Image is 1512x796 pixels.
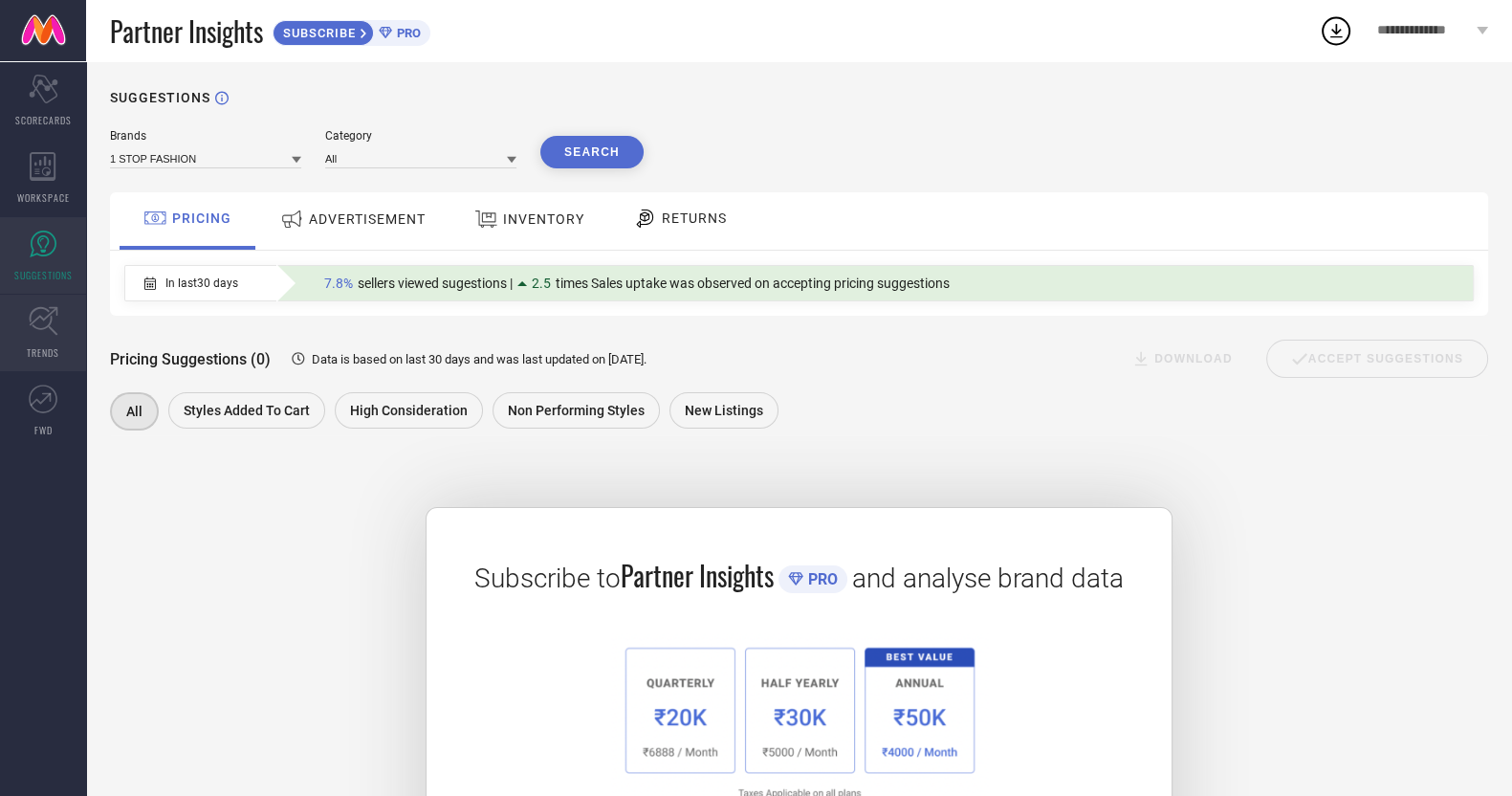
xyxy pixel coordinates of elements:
[184,403,310,418] span: Styles Added To Cart
[474,563,621,594] span: Subscribe to
[556,276,950,291] span: times Sales uptake was observed on accepting pricing suggestions
[27,345,59,360] span: TRENDS
[110,11,263,51] span: Partner Insights
[503,211,584,227] span: INVENTORY
[324,276,353,291] span: 7.8%
[325,129,516,143] div: Category
[852,563,1124,594] span: and analyse brand data
[274,26,361,40] span: SUBSCRIBE
[685,403,763,418] span: New Listings
[1319,13,1353,48] div: Open download list
[312,352,646,366] span: Data is based on last 30 days and was last updated on [DATE] .
[17,190,70,205] span: WORKSPACE
[350,403,468,418] span: High Consideration
[126,404,142,419] span: All
[803,570,838,588] span: PRO
[165,276,238,290] span: In last 30 days
[309,211,426,227] span: ADVERTISEMENT
[172,210,231,226] span: PRICING
[532,276,551,291] span: 2.5
[662,210,727,226] span: RETURNS
[358,276,513,291] span: sellers viewed sugestions |
[621,556,774,595] span: Partner Insights
[273,15,430,46] a: SUBSCRIBEPRO
[34,423,53,437] span: FWD
[392,26,421,40] span: PRO
[110,129,301,143] div: Brands
[14,268,73,282] span: SUGGESTIONS
[1266,340,1488,378] div: Accept Suggestions
[15,113,72,127] span: SCORECARDS
[508,403,645,418] span: Non Performing Styles
[540,136,644,168] button: Search
[110,350,271,368] span: Pricing Suggestions (0)
[110,90,210,105] h1: SUGGESTIONS
[315,271,959,296] div: Percentage of sellers who have viewed suggestions for the current Insight Type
